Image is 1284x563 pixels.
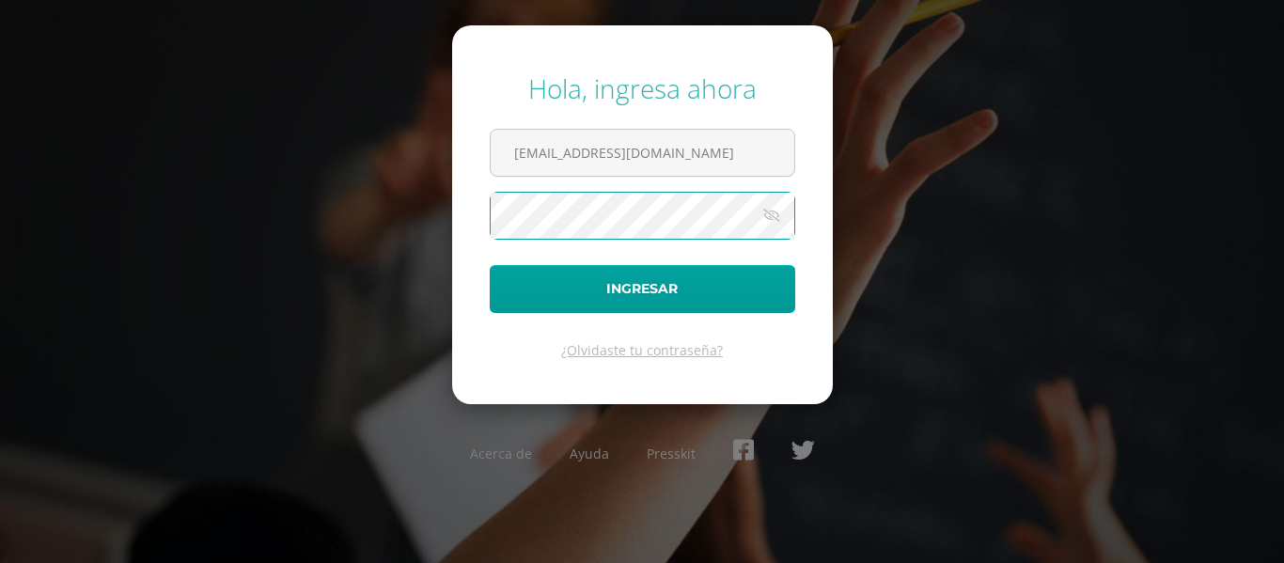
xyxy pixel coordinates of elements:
a: Acerca de [470,445,532,462]
input: Correo electrónico o usuario [491,130,794,176]
a: Presskit [647,445,696,462]
a: ¿Olvidaste tu contraseña? [561,341,723,359]
div: Hola, ingresa ahora [490,70,795,106]
a: Ayuda [570,445,609,462]
button: Ingresar [490,265,795,313]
